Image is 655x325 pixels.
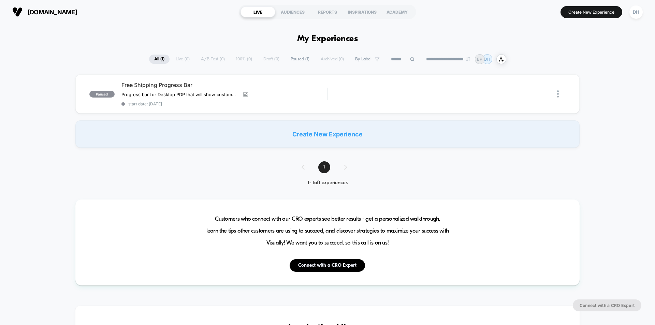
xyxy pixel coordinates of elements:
[627,5,645,19] button: DH
[380,6,414,17] div: ACADEMY
[557,90,559,98] img: close
[10,6,79,17] button: [DOMAIN_NAME]
[206,213,449,249] span: Customers who connect with our CRO experts see better results - get a personalized walkthrough, l...
[290,259,365,272] button: Connect with a CRO Expert
[484,57,490,62] p: DH
[310,6,345,17] div: REPORTS
[89,91,115,98] span: paused
[121,101,327,106] span: start date: [DATE]
[149,55,170,64] span: All ( 1 )
[241,6,275,17] div: LIVE
[477,57,482,62] p: BP
[286,55,315,64] span: Paused ( 1 )
[629,5,643,19] div: DH
[561,6,622,18] button: Create New Experience
[121,92,238,97] span: Progress bar for Desktop PDP that will show customers the delta between their cart value and the ...
[275,6,310,17] div: AUDIENCES
[355,57,372,62] span: By Label
[345,6,380,17] div: INSPIRATIONS
[573,299,641,311] button: Connect with a CRO Expert
[28,9,77,16] span: [DOMAIN_NAME]
[318,161,330,173] span: 1
[121,82,327,88] span: Free Shipping Progress Bar
[75,120,580,148] div: Create New Experience
[12,7,23,17] img: Visually logo
[466,57,470,61] img: end
[295,180,361,186] div: 1 - 1 of 1 experiences
[297,34,358,44] h1: My Experiences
